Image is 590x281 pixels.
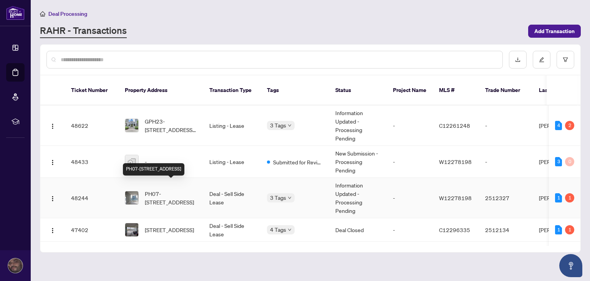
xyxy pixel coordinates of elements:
td: - [479,146,533,178]
span: Submitted for Review [273,158,323,166]
td: - [387,218,433,242]
span: down [288,228,292,232]
button: edit [533,51,550,69]
button: Open asap [559,254,582,277]
td: 2512327 [479,178,533,218]
img: Logo [50,123,56,129]
img: Logo [50,196,56,202]
span: [STREET_ADDRESS] [145,226,194,234]
button: Logo [46,119,59,132]
img: Logo [50,227,56,234]
td: - [479,105,533,146]
span: Add Transaction [534,25,575,37]
div: 1 [555,193,562,202]
div: 1 [555,225,562,234]
span: C12261248 [439,122,470,129]
td: 2512134 [479,218,533,242]
span: home [40,11,45,17]
td: New Submission - Processing Pending [329,146,387,178]
img: thumbnail-img [125,191,138,204]
span: 3 Tags [270,193,286,202]
td: Deal - Sell Side Lease [203,218,261,242]
span: GPH23-[STREET_ADDRESS][PERSON_NAME] [145,117,197,134]
span: - [145,157,147,166]
td: Listing - Lease [203,105,261,146]
span: Deal Processing [48,10,87,17]
span: PH07-[STREET_ADDRESS] [145,189,197,206]
div: 2 [565,121,574,130]
button: Logo [46,192,59,204]
div: 3 [555,157,562,166]
div: 1 [565,193,574,202]
td: - [387,146,433,178]
button: Add Transaction [528,25,581,38]
td: 48433 [65,146,119,178]
th: Property Address [119,75,203,105]
th: Status [329,75,387,105]
td: Information Updated - Processing Pending [329,105,387,146]
span: filter [563,57,568,62]
td: 48622 [65,105,119,146]
img: thumbnail-img [125,223,138,236]
span: W12278198 [439,194,472,201]
th: Transaction Type [203,75,261,105]
button: Logo [46,156,59,168]
span: down [288,196,292,200]
img: logo [6,6,25,20]
img: Profile Icon [8,258,23,273]
span: 3 Tags [270,121,286,130]
th: MLS # [433,75,479,105]
span: 4 Tags [270,225,286,234]
td: Deal - Sell Side Lease [203,178,261,218]
td: 48244 [65,178,119,218]
td: 47402 [65,218,119,242]
td: - [387,178,433,218]
button: filter [557,51,574,69]
span: W12278198 [439,158,472,165]
div: PH07-[STREET_ADDRESS] [123,163,184,176]
div: 0 [565,157,574,166]
th: Tags [261,75,329,105]
img: thumbnail-img [125,119,138,132]
div: 1 [565,225,574,234]
div: 4 [555,121,562,130]
td: Information Updated - Processing Pending [329,178,387,218]
a: RAHR - Transactions [40,24,127,38]
span: edit [539,57,544,62]
th: Trade Number [479,75,533,105]
td: Deal Closed [329,218,387,242]
img: Logo [50,159,56,166]
span: download [515,57,520,62]
th: Ticket Number [65,75,119,105]
th: Project Name [387,75,433,105]
button: download [509,51,527,69]
button: Logo [46,224,59,236]
span: C12296335 [439,226,470,233]
img: thumbnail-img [125,155,138,168]
td: - [387,105,433,146]
td: Listing - Lease [203,146,261,178]
span: down [288,124,292,127]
